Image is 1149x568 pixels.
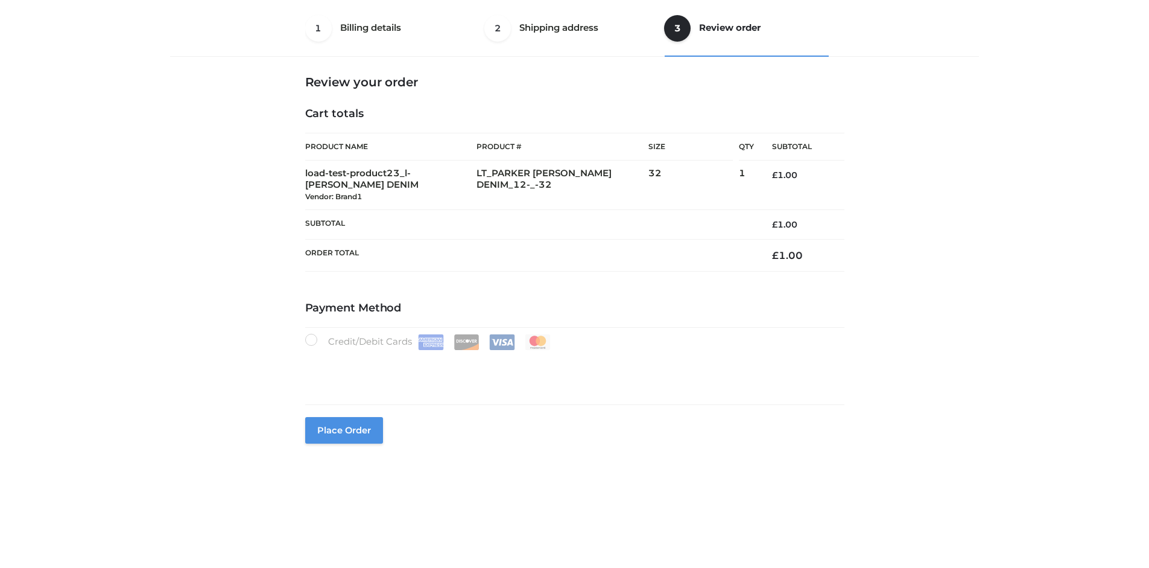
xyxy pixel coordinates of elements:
th: Subtotal [305,209,754,239]
td: 32 [648,161,739,209]
h3: Review your order [305,75,844,89]
th: Product # [476,133,648,161]
th: Qty [739,133,754,161]
bdi: 1.00 [772,170,797,180]
h4: Payment Method [305,302,844,315]
img: Amex [418,334,444,350]
span: £ [772,219,777,230]
th: Product Name [305,133,477,161]
small: Vendor: Brand1 [305,192,362,201]
button: Place order [305,417,383,444]
td: load-test-product23_l-[PERSON_NAME] DENIM [305,161,477,209]
bdi: 1.00 [772,219,797,230]
th: Subtotal [754,133,844,161]
th: Order Total [305,239,754,271]
img: Mastercard [525,334,551,350]
td: LT_PARKER [PERSON_NAME] DENIM_12-_-32 [476,161,648,209]
h4: Cart totals [305,107,844,121]
iframe: Secure payment input frame [303,348,842,392]
img: Visa [489,334,515,350]
span: £ [772,249,779,261]
bdi: 1.00 [772,249,803,261]
label: Credit/Debit Cards [305,334,552,350]
th: Size [648,133,733,161]
td: 1 [739,161,754,209]
span: £ [772,170,777,180]
img: Discover [454,334,480,350]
